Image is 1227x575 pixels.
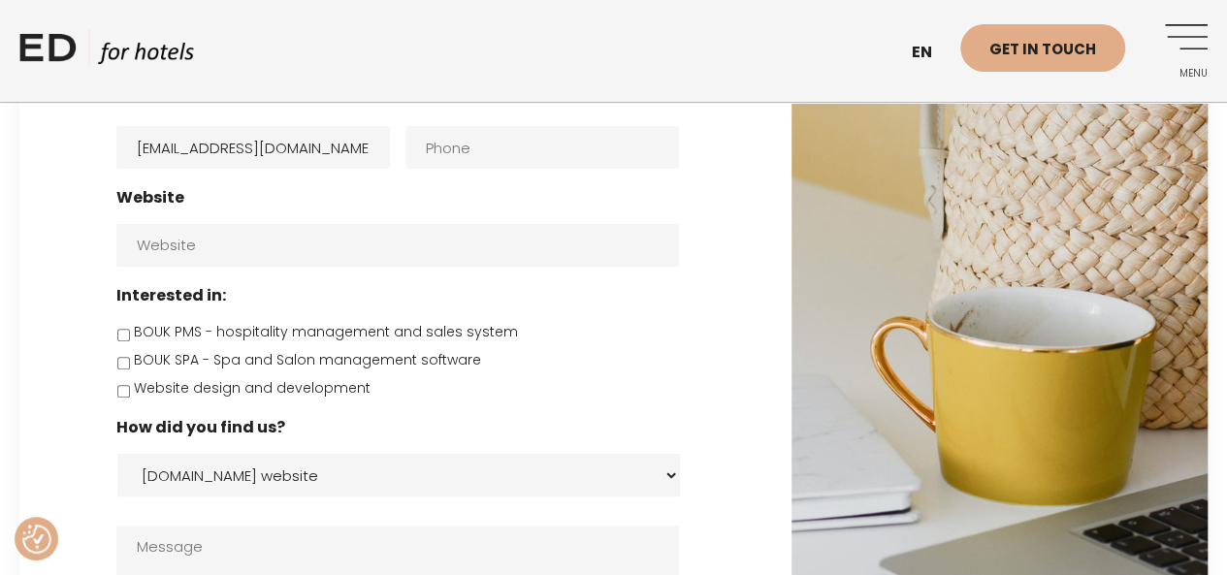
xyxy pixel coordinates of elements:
label: BOUK PMS - hospitality management and sales system [134,322,518,342]
button: Consent Preferences [22,525,51,554]
a: Get in touch [960,24,1125,72]
label: Website design and development [134,378,371,399]
label: How did you find us? [116,418,285,438]
a: ED HOTELS [19,29,194,78]
label: Website [116,188,184,208]
img: Revisit consent button [22,525,51,554]
span: Menu [1154,68,1208,80]
input: E-mail [116,126,390,169]
input: Website [116,224,679,267]
input: Phone [405,126,679,169]
label: Interested in: [116,286,226,306]
a: Menu [1154,24,1208,78]
a: en [902,29,960,77]
label: BOUK SPA - Spa and Salon management software [134,350,481,370]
